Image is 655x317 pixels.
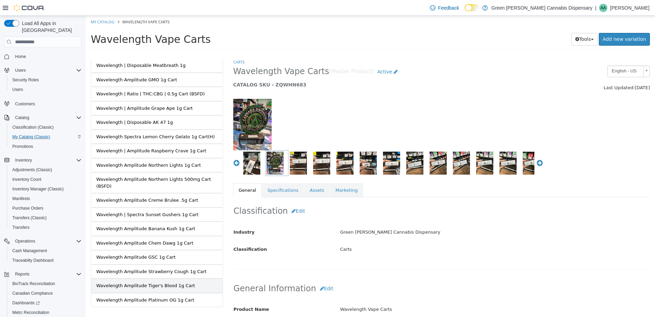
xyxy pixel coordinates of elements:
span: Traceabilty Dashboard [12,258,53,263]
span: Dashboards [10,299,82,307]
div: Wavelength Amplitude Creme Brulee .5g Cart [11,181,112,188]
span: Reports [12,270,82,278]
button: Catalog [1,113,84,122]
button: Promotions [7,142,84,151]
a: Specifications [176,167,218,182]
div: Wavelength Spectra Lemon Cherry Gelato 1g Cart(H) [11,118,129,125]
div: Wavelength | Disposable AK 47 1g [11,103,87,110]
span: Canadian Compliance [10,289,82,297]
div: Wavelength Amplitude Northern Lights 1g Cart [11,146,115,153]
span: Adjustments (Classic) [10,166,82,174]
small: [Master Product] [244,53,288,59]
span: Transfers [12,225,29,230]
span: AA [601,4,606,12]
span: Inventory Count [10,175,82,184]
a: Metrc Reconciliation [10,308,52,317]
a: Cash Management [10,247,50,255]
button: BioTrack Reconciliation [7,279,84,289]
span: Industry [148,214,169,219]
button: Transfers [7,223,84,232]
button: Adjustments (Classic) [7,165,84,175]
span: Classification [148,231,182,236]
a: Canadian Compliance [10,289,55,297]
div: Wavelength | Disposable Meatbreath 1g [11,46,100,53]
span: Purchase Orders [10,204,82,212]
span: Home [12,52,82,61]
span: Last Updated: [518,69,549,74]
p: | [595,4,596,12]
span: Customers [12,99,82,108]
span: Inventory Count [12,177,41,182]
button: Purchase Orders [7,203,84,213]
a: My Catalog [5,3,29,9]
a: Traceabilty Dashboard [10,256,56,265]
span: Transfers [10,223,82,232]
span: Dashboards [12,300,40,306]
span: Security Roles [12,77,39,83]
a: Customers [12,100,38,108]
span: Canadian Compliance [12,291,53,296]
button: Traceabilty Dashboard [7,256,84,265]
div: Wavelength Amplitude Platinum OG 1g Cart [11,281,109,288]
button: Home [1,51,84,61]
button: Users [7,85,84,94]
span: Users [12,66,82,74]
a: Adjustments (Classic) [10,166,55,174]
button: Inventory [1,155,84,165]
div: Carts [249,228,569,240]
span: Promotions [10,142,82,151]
button: My Catalog (Classic) [7,132,84,142]
button: Operations [12,237,38,245]
span: Traceabilty Dashboard [10,256,82,265]
a: English - US [522,50,564,61]
span: Catalog [15,115,29,120]
a: BioTrack Reconciliation [10,280,58,288]
button: Customers [1,98,84,108]
div: Green [PERSON_NAME] Cannabis Dispensary [249,211,569,223]
button: Canadian Compliance [7,289,84,298]
button: Transfers (Classic) [7,213,84,223]
span: Transfers (Classic) [10,214,82,222]
img: Cova [14,4,45,11]
button: Inventory [12,156,35,164]
button: Previous [148,144,155,151]
a: Home [12,52,29,61]
h2: Classification [148,189,564,202]
a: Transfers [10,223,32,232]
p: [PERSON_NAME] [610,4,650,12]
button: Edit [231,267,251,279]
h2: General Information [148,267,564,279]
a: Dashboards [7,298,84,308]
a: Add new variation [513,17,564,30]
span: Wavelength Vape Carts [5,17,125,30]
span: Users [12,87,23,92]
span: Metrc Reconciliation [12,310,49,315]
span: Wavelength Vape Carts [148,50,244,61]
span: My Catalog (Classic) [12,134,50,140]
div: Wavelength Vape Carts [249,288,569,300]
button: Users [12,66,28,74]
span: Classification (Classic) [10,123,82,131]
span: Promotions [12,144,33,149]
div: Wavelength | Amplitude Grape Ape 1g Cart [11,89,107,96]
span: Purchase Orders [12,206,44,211]
span: Classification (Classic) [12,125,54,130]
span: Cash Management [12,248,47,254]
button: Edit [202,189,223,202]
button: Classification (Classic) [7,122,84,132]
button: Reports [1,269,84,279]
a: Promotions [10,142,36,151]
span: BioTrack Reconciliation [10,280,82,288]
div: Wavelength Amplitude Chem Dawg 1g Cart [11,224,108,231]
div: Wavelength Amplitude Banana Kush 1g Cart [11,210,110,216]
span: Reports [15,271,29,277]
span: Users [10,85,82,94]
a: General [148,167,176,182]
a: My Catalog (Classic) [10,133,53,141]
span: Metrc Reconciliation [10,308,82,317]
button: Inventory Manager (Classic) [7,184,84,194]
span: [DATE] [549,69,564,74]
span: Transfers (Classic) [12,215,47,221]
button: Catalog [12,114,32,122]
button: Operations [1,236,84,246]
